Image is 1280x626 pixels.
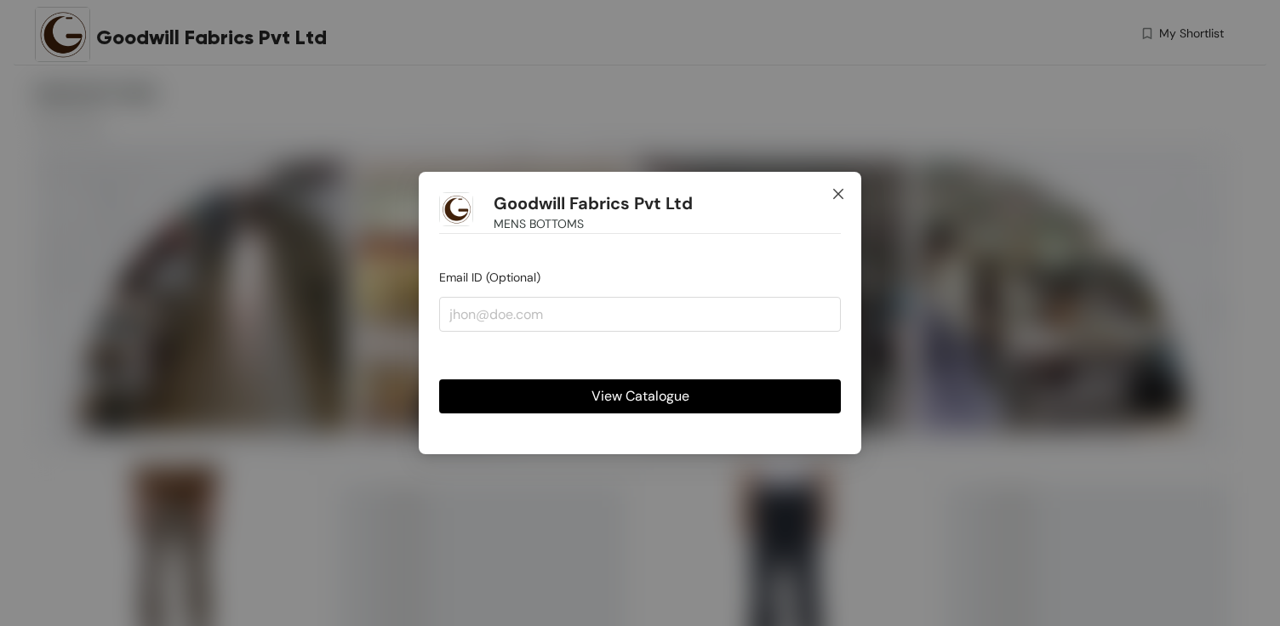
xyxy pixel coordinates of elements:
button: Close [815,172,861,218]
span: Email ID (Optional) [439,270,540,285]
button: View Catalogue [439,379,841,413]
h1: Goodwill Fabrics Pvt Ltd [494,193,693,214]
span: close [831,187,845,201]
img: Buyer Portal [439,192,473,226]
span: View Catalogue [591,385,689,407]
span: MENS BOTTOMS [494,214,584,233]
input: jhon@doe.com [439,297,841,331]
